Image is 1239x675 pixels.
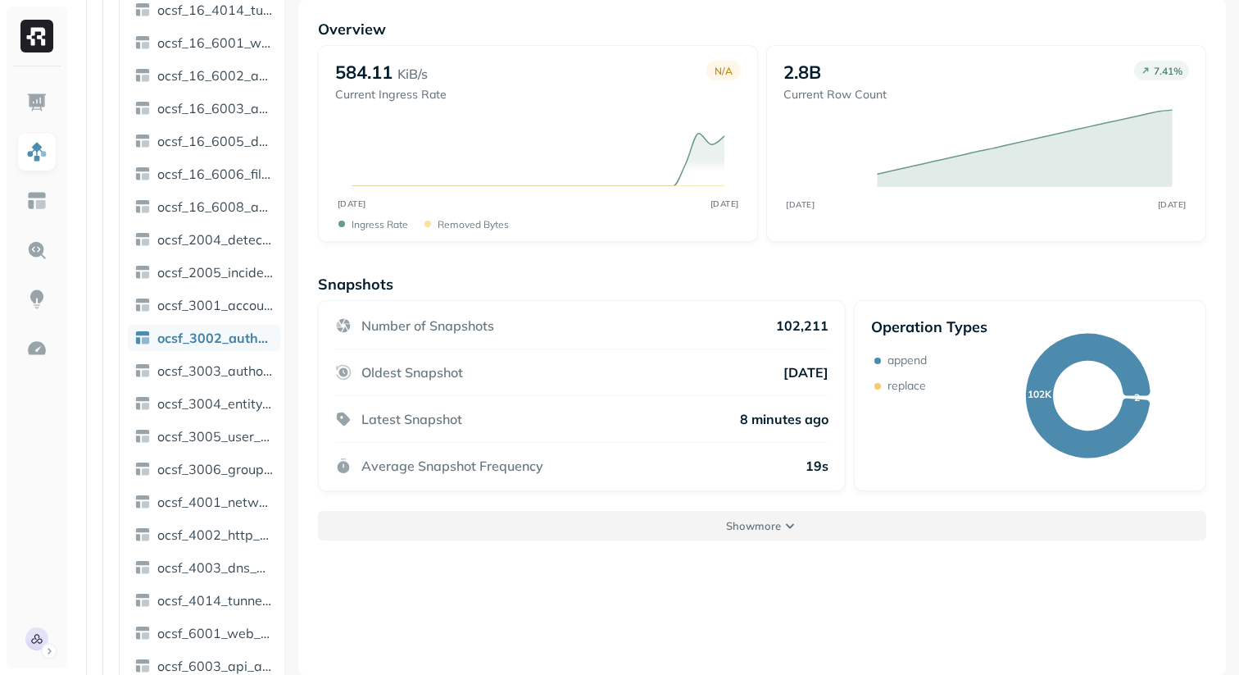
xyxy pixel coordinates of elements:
span: ocsf_2005_incident_finding [157,264,274,280]
span: ocsf_3005_user_access [157,428,274,445]
span: ocsf_16_6006_file_hosting [157,166,274,182]
p: 7.41 % [1154,65,1182,77]
span: ocsf_16_6003_api_activity [157,100,274,116]
img: Ryft [20,20,53,52]
p: Oldest Snapshot [361,364,463,381]
img: table [134,264,151,280]
p: 8 minutes ago [740,411,828,427]
p: N/A [715,65,733,77]
img: table [134,461,151,477]
img: table [134,625,151,641]
a: ocsf_4002_http_activity [128,522,280,548]
p: Snapshots [318,275,393,294]
img: table [134,395,151,412]
p: Show more [726,518,781,534]
p: Current Ingress Rate [335,87,447,103]
p: 2.8B [783,61,821,84]
span: ocsf_3001_account_change [157,297,274,313]
a: ocsf_2005_incident_finding [128,259,280,285]
a: ocsf_4014_tunnel_activity [128,587,280,613]
a: ocsf_4001_network_activity [128,489,280,515]
p: Removed bytes [438,218,509,230]
p: 102,211 [776,317,828,334]
img: Insights [26,289,48,310]
img: table [134,297,151,313]
img: Query Explorer [26,239,48,261]
span: ocsf_16_6008_application_error [157,198,274,215]
img: table [134,133,151,149]
a: ocsf_16_6002_application_lifecycle [128,62,280,89]
span: ocsf_16_4014_tunnel_activity [157,2,274,18]
img: table [134,559,151,576]
p: append [887,353,927,368]
button: Showmore [318,511,1206,540]
a: ocsf_3001_account_change [128,292,280,318]
a: ocsf_16_6003_api_activity [128,95,280,121]
img: Assets [26,141,48,162]
p: 584.11 [335,61,393,84]
img: table [134,67,151,84]
img: table [134,100,151,116]
span: ocsf_3004_entity_management [157,395,274,412]
img: table [134,494,151,510]
span: ocsf_6003_api_activity [157,658,274,674]
img: Asset Explorer [26,190,48,212]
p: Overview [318,20,1206,39]
p: Latest Snapshot [361,411,462,427]
p: [DATE] [783,364,828,381]
a: ocsf_3005_user_access [128,423,280,449]
span: ocsf_3003_authorize_session [157,363,274,379]
img: table [134,330,151,346]
a: ocsf_3006_group_management [128,456,280,482]
span: ocsf_3002_authentication [157,330,274,346]
span: ocsf_4014_tunnel_activity [157,592,274,609]
img: table [134,231,151,248]
span: ocsf_4003_dns_activity [157,559,274,576]
span: ocsf_4001_network_activity [157,494,274,510]
img: table [134,592,151,609]
p: Number of Snapshots [361,317,494,334]
tspan: [DATE] [1158,199,1187,209]
tspan: [DATE] [337,198,365,209]
p: Average Snapshot Frequency [361,458,543,474]
span: ocsf_16_6005_datastore_activity [157,133,274,149]
a: ocsf_4003_dns_activity [128,554,280,581]
span: ocsf_3006_group_management [157,461,274,477]
img: table [134,527,151,543]
p: replace [887,378,926,394]
tspan: [DATE] [710,198,738,209]
span: ocsf_16_6002_application_lifecycle [157,67,274,84]
img: table [134,166,151,182]
text: 102K [1028,388,1052,400]
a: ocsf_16_6006_file_hosting [128,161,280,187]
p: Current Row Count [783,87,887,103]
a: ocsf_2004_detection_finding [128,226,280,253]
img: table [134,2,151,18]
span: ocsf_6001_web_resources_activity [157,625,274,641]
img: table [134,363,151,379]
img: Dashboard [26,92,48,113]
p: KiB/s [397,64,428,84]
a: ocsf_16_6008_application_error [128,194,280,220]
span: ocsf_4002_http_activity [157,527,274,543]
a: ocsf_16_6005_datastore_activity [128,128,280,154]
img: table [134,428,151,445]
img: Rula [25,627,48,650]
img: table [134,198,151,215]
img: table [134,34,151,51]
span: ocsf_2004_detection_finding [157,231,274,248]
tspan: [DATE] [786,199,815,209]
a: ocsf_3003_authorize_session [128,358,280,384]
p: Ingress Rate [352,218,408,230]
a: ocsf_3004_entity_management [128,390,280,417]
img: Optimization [26,338,48,359]
a: ocsf_16_6001_web_resources_activity [128,30,280,56]
p: Operation Types [871,317,987,336]
p: 19s [806,458,828,474]
text: 2 [1134,391,1140,404]
img: table [134,658,151,674]
span: ocsf_16_6001_web_resources_activity [157,34,274,51]
a: ocsf_3002_authentication [128,325,280,351]
a: ocsf_6001_web_resources_activity [128,620,280,646]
